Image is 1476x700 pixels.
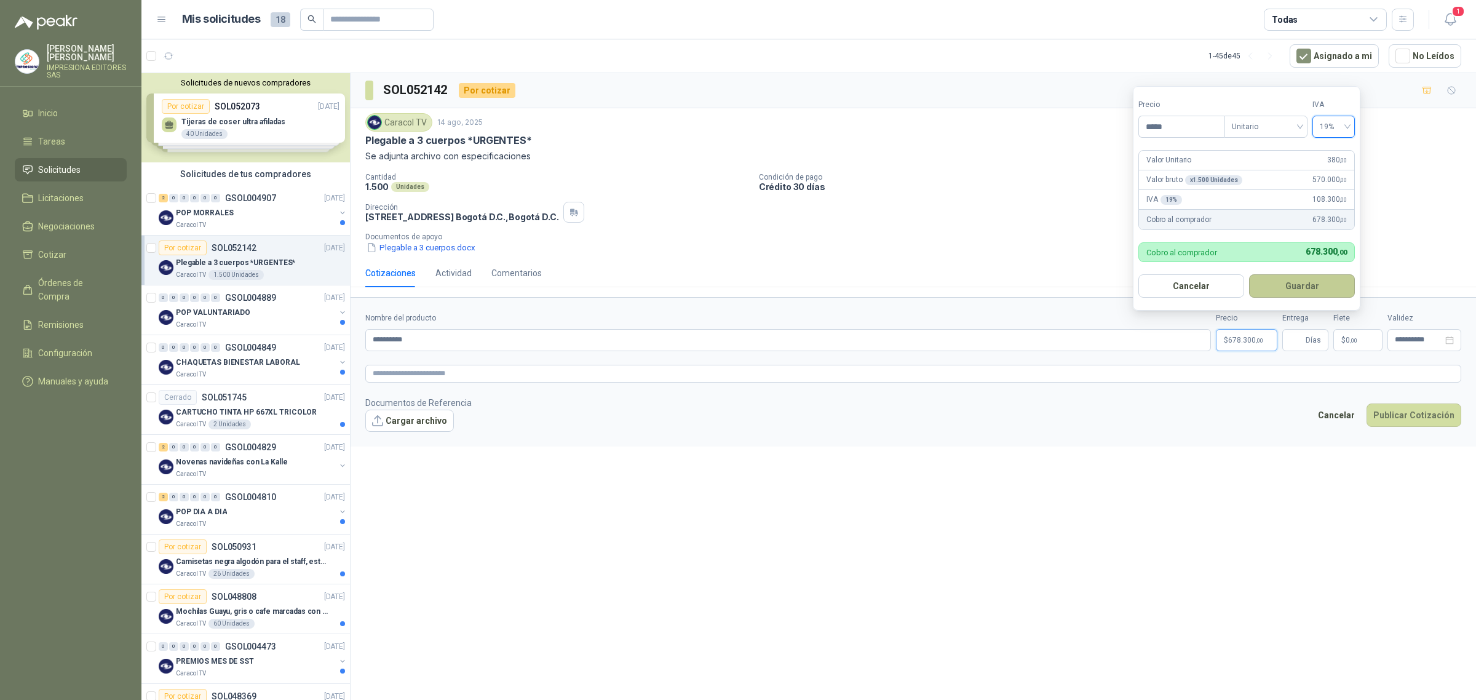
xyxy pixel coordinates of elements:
p: 1.500 [365,181,389,192]
div: 0 [211,443,220,451]
p: [DATE] [324,242,345,254]
a: Por cotizarSOL052142[DATE] Company LogoPlegable a 3 cuerpos *URGENTES*Caracol TV1.500 Unidades [141,236,350,285]
p: $ 0,00 [1333,329,1383,351]
div: 0 [211,493,220,501]
p: POP MORRALES [176,207,234,219]
span: 678.300 [1312,214,1347,226]
div: 0 [211,293,220,302]
span: $ [1341,336,1346,344]
span: Manuales y ayuda [38,375,108,388]
span: Días [1306,330,1321,351]
p: [DATE] [324,641,345,653]
p: Caracol TV [176,320,206,330]
span: 678.300 [1228,336,1263,344]
div: 0 [180,194,189,202]
span: Tareas [38,135,65,148]
span: Remisiones [38,318,84,332]
p: Crédito 30 días [759,181,1471,192]
button: Plegable a 3 cuerpos.docx [365,241,477,254]
p: $678.300,00 [1216,329,1277,351]
div: Por cotizar [159,539,207,554]
p: GSOL004849 [225,343,276,352]
label: Precio [1216,312,1277,324]
div: 0 [159,293,168,302]
span: Configuración [38,346,92,360]
p: GSOL004907 [225,194,276,202]
span: search [307,15,316,23]
div: 0 [200,642,210,651]
a: Licitaciones [15,186,127,210]
span: Negociaciones [38,220,95,233]
p: SOL050931 [212,543,256,551]
a: 0 0 0 0 0 0 GSOL004889[DATE] Company LogoPOP VALUNTARIADOCaracol TV [159,290,347,330]
span: 19% [1320,117,1347,136]
p: [DATE] [324,491,345,503]
span: Solicitudes [38,163,81,177]
p: PREMIOS MES DE SST [176,656,254,667]
span: ,00 [1339,177,1347,183]
label: Nombre del producto [365,312,1211,324]
label: Validez [1387,312,1461,324]
div: 60 Unidades [208,619,255,629]
button: Asignado a mi [1290,44,1379,68]
img: Company Logo [159,559,173,574]
a: Manuales y ayuda [15,370,127,393]
div: 0 [169,642,178,651]
button: Publicar Cotización [1367,404,1461,427]
div: 0 [169,293,178,302]
a: 0 0 0 0 0 0 GSOL004473[DATE] Company LogoPREMIOS MES DE SSTCaracol TV [159,639,347,678]
p: [DATE] [324,193,345,204]
label: IVA [1312,99,1355,111]
div: Comentarios [491,266,542,280]
div: 2 Unidades [208,420,251,429]
p: Cobro al comprador [1146,214,1211,226]
p: SOL051745 [202,393,247,402]
span: Licitaciones [38,191,84,205]
a: CerradoSOL051745[DATE] Company LogoCARTUCHO TINTA HP 667XL TRICOLORCaracol TV2 Unidades [141,385,350,435]
div: 2 [159,194,168,202]
span: ,00 [1256,337,1263,344]
p: Dirección [365,203,558,212]
span: 1 [1451,6,1465,17]
h1: Mis solicitudes [182,10,261,28]
div: Cerrado [159,390,197,405]
span: 0 [1346,336,1357,344]
p: SOL052142 [212,244,256,252]
p: IVA [1146,194,1182,205]
p: [DATE] [324,442,345,453]
span: 108.300 [1312,194,1347,205]
a: Tareas [15,130,127,153]
p: Caracol TV [176,569,206,579]
a: 0 0 0 0 0 0 GSOL004849[DATE] Company LogoCHAQUETAS BIENESTAR LABORALCaracol TV [159,340,347,380]
p: [PERSON_NAME] [PERSON_NAME] [47,44,127,62]
div: Actividad [435,266,472,280]
span: Cotizar [38,248,66,261]
div: Unidades [391,182,429,192]
div: 0 [190,293,199,302]
div: Solicitudes de nuevos compradoresPor cotizarSOL052073[DATE] Tijeras de coser ultra afiladas40 Uni... [141,73,350,162]
button: No Leídos [1389,44,1461,68]
div: 0 [190,343,199,352]
label: Flete [1333,312,1383,324]
p: POP VALUNTARIADO [176,307,250,319]
p: GSOL004829 [225,443,276,451]
div: 26 Unidades [208,569,255,579]
a: Configuración [15,341,127,365]
a: Cotizar [15,243,127,266]
div: 0 [200,443,210,451]
p: [DATE] [324,541,345,553]
div: 0 [180,642,189,651]
div: Todas [1272,13,1298,26]
a: 2 0 0 0 0 0 GSOL004907[DATE] Company LogoPOP MORRALESCaracol TV [159,191,347,230]
div: Cotizaciones [365,266,416,280]
button: Cargar archivo [365,410,454,432]
div: 0 [200,194,210,202]
p: Valor Unitario [1146,154,1191,166]
img: Company Logo [159,410,173,424]
a: Remisiones [15,313,127,336]
a: Inicio [15,101,127,125]
div: 0 [159,642,168,651]
p: Caracol TV [176,270,206,280]
button: 1 [1439,9,1461,31]
div: 0 [169,194,178,202]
